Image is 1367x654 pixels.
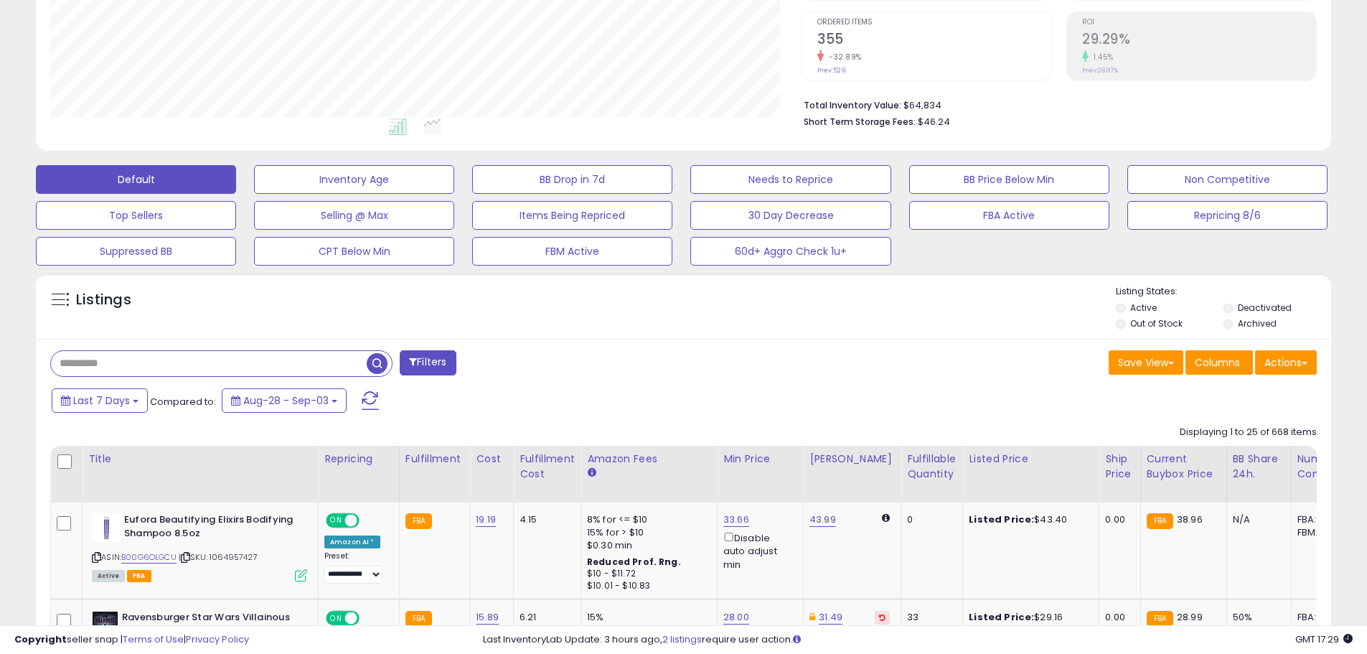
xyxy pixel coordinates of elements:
div: Fulfillment Cost [520,452,575,482]
span: FBA [127,570,151,582]
div: 50% [1233,611,1280,624]
div: $10.01 - $10.83 [587,580,706,592]
span: Columns [1195,355,1240,370]
span: OFF [357,515,380,527]
div: $29.16 [969,611,1088,624]
span: Compared to: [150,395,216,408]
a: Privacy Policy [186,632,249,646]
div: 0.00 [1105,513,1129,526]
a: 2 listings [662,632,702,646]
a: 15.89 [476,610,499,625]
small: Prev: 529 [817,66,846,75]
div: FBA: 5 [1297,611,1345,624]
small: FBA [405,611,432,627]
strong: Copyright [14,632,67,646]
div: 33 [907,611,952,624]
div: Num of Comp. [1297,452,1350,482]
button: BB Price Below Min [909,165,1109,194]
small: FBA [1147,611,1173,627]
span: Ordered Items [817,19,1051,27]
p: Listing States: [1116,285,1331,299]
button: Actions [1255,350,1317,375]
h2: 355 [817,31,1051,50]
div: [PERSON_NAME] [809,452,895,467]
button: Top Sellers [36,201,236,230]
div: Fulfillable Quantity [907,452,957,482]
div: $0.30 min [587,539,706,552]
button: Last 7 Days [52,388,148,413]
label: Out of Stock [1130,317,1183,330]
div: Ship Price [1105,452,1134,482]
div: BB Share 24h. [1233,452,1285,482]
label: Deactivated [1238,302,1292,314]
a: Terms of Use [123,632,184,646]
button: BB Drop in 7d [472,165,672,194]
div: Amazon AI * [324,536,380,548]
div: Listed Price [969,452,1093,467]
button: Suppressed BB [36,237,236,266]
button: 60d+ Aggro Check 1u+ [690,237,891,266]
div: FBM: 1 [1297,526,1345,539]
small: Prev: 28.87% [1082,66,1118,75]
span: | SKU: 1064957427 [179,551,258,563]
button: 30 Day Decrease [690,201,891,230]
div: Preset: [324,551,388,584]
b: Listed Price: [969,513,1034,526]
div: Amazon Fees [587,452,711,467]
div: Repricing [324,452,393,467]
small: Amazon Fees. [587,467,596,480]
a: 31.49 [819,610,842,625]
div: 0 [907,513,952,526]
b: Reduced Prof. Rng. [587,556,681,568]
b: Total Inventory Value: [804,99,901,111]
button: Columns [1185,350,1253,375]
small: FBA [1147,513,1173,529]
div: 6.21 [520,611,570,624]
a: 43.99 [809,513,836,527]
img: 31JFuX9M1BL._SL40_.jpg [92,513,121,542]
small: 1.45% [1089,52,1114,62]
span: 28.99 [1177,610,1203,624]
span: 2025-09-11 17:29 GMT [1295,632,1353,646]
button: Non Competitive [1127,165,1328,194]
img: 41HjZazs3PL._SL40_.jpg [92,611,118,640]
div: FBA: 2 [1297,513,1345,526]
button: FBA Active [909,201,1109,230]
div: ASIN: [92,513,307,580]
button: Items Being Repriced [472,201,672,230]
button: Default [36,165,236,194]
b: Eufora Beautifying Elixirs Bodifying Shampoo 8.5oz [124,513,299,543]
span: Last 7 Days [73,393,130,408]
button: Needs to Reprice [690,165,891,194]
span: $46.24 [918,115,950,129]
div: Disable auto adjust min [723,530,792,571]
small: -32.89% [824,52,862,62]
div: Title [88,452,312,467]
span: ROI [1082,19,1316,27]
div: 15% [587,611,706,624]
a: 19.19 [476,513,496,527]
label: Active [1130,302,1157,314]
div: 0.00 [1105,611,1129,624]
div: 4.15 [520,513,570,526]
li: $64,834 [804,95,1306,113]
button: CPT Below Min [254,237,454,266]
h2: 29.29% [1082,31,1316,50]
a: 28.00 [723,610,749,625]
h5: Listings [76,290,131,310]
small: FBA [405,513,432,529]
div: $43.40 [969,513,1088,526]
button: Selling @ Max [254,201,454,230]
a: B00G6OLGCU [121,551,177,564]
button: Aug-28 - Sep-03 [222,388,347,413]
div: 8% for <= $10 [587,513,706,526]
div: Current Buybox Price [1147,452,1221,482]
div: seller snap | | [14,633,249,647]
div: 15% for > $10 [587,526,706,539]
b: Short Term Storage Fees: [804,116,916,128]
div: $10 - $11.72 [587,568,706,580]
div: Min Price [723,452,797,467]
button: Save View [1109,350,1183,375]
button: Repricing 8/6 [1127,201,1328,230]
button: Inventory Age [254,165,454,194]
